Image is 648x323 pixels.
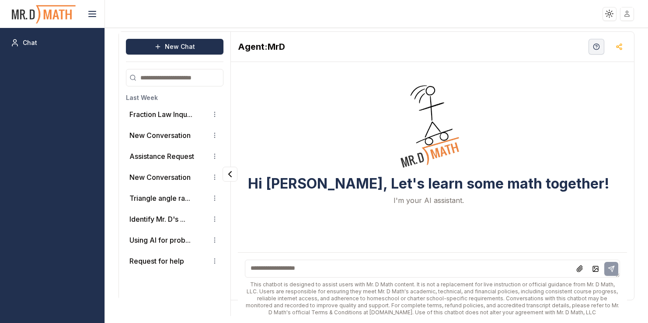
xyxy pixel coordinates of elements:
[11,3,77,26] img: PromptOwl
[129,214,185,224] button: Identify Mr. D's ...
[129,256,184,266] p: Request for help
[209,193,220,203] button: Conversation options
[129,130,191,141] p: New Conversation
[245,281,620,316] div: This chatbot is designed to assist users with Mr. D Math content. It is not a replacement for liv...
[621,7,634,20] img: placeholder-user.jpg
[23,38,37,47] span: Chat
[209,214,220,224] button: Conversation options
[394,195,464,206] p: I'm your AI assistant.
[126,93,223,102] h3: Last Week
[129,151,194,161] p: Assistance Request
[209,235,220,245] button: Conversation options
[129,109,192,120] button: Fraction Law Inqu...
[209,256,220,266] button: Conversation options
[129,172,191,182] p: New Conversation
[589,39,604,55] button: Help Videos
[129,235,191,245] button: Using AI for prob...
[248,176,610,192] h3: Hi [PERSON_NAME], Let's learn some math together!
[129,193,190,203] button: Triangle angle ra...
[7,35,98,51] a: Chat
[238,41,285,53] h2: MrD
[209,172,220,182] button: Conversation options
[126,39,223,55] button: New Chat
[223,167,237,182] button: Collapse panel
[209,151,220,161] button: Conversation options
[394,83,464,169] img: Welcome Owl
[209,130,220,141] button: Conversation options
[209,109,220,120] button: Conversation options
